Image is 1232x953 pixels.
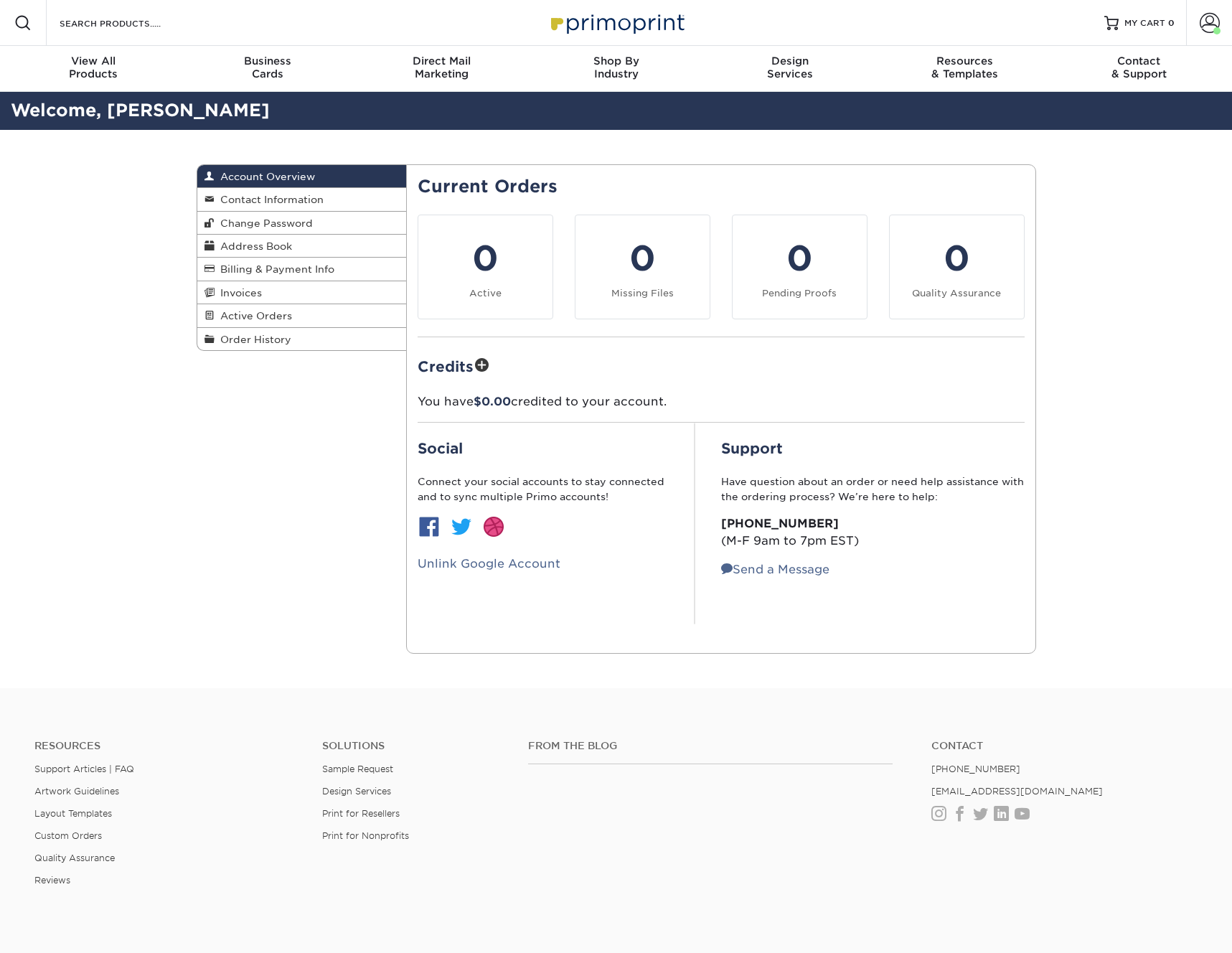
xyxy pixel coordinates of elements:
span: View All [6,55,181,67]
input: SEARCH PRODUCTS..... [58,14,198,32]
div: & Support [1052,55,1226,80]
a: Unlink Google Account [418,557,560,571]
strong: [PHONE_NUMBER] [721,517,839,530]
div: 0 [741,233,858,284]
span: Contact [1052,55,1226,67]
a: Account Overview [197,165,407,188]
a: Resources& Templates [878,46,1052,92]
span: Billing & Payment Info [215,263,334,275]
p: You have credited to your account. [418,393,1025,410]
h4: From the Blog [528,740,893,752]
img: btn-facebook.jpg [418,515,441,538]
a: 0 Quality Assurance [889,215,1025,319]
a: Shop ByIndustry [529,46,703,92]
a: Quality Assurance [34,853,115,863]
p: (M-F 9am to 7pm EST) [721,515,1025,550]
h2: Current Orders [418,177,1025,197]
span: Invoices [215,287,262,299]
span: MY CART [1124,17,1165,29]
a: Reviews [34,875,70,886]
div: 0 [427,233,544,284]
a: Invoices [197,281,407,304]
a: Support Articles | FAQ [34,764,134,774]
span: Account Overview [215,171,315,182]
a: [EMAIL_ADDRESS][DOMAIN_NAME] [931,786,1103,797]
p: Have question about an order or need help assistance with the ordering process? We’re here to help: [721,474,1025,504]
a: Address Book [197,235,407,258]
div: Cards [180,55,354,80]
span: Business [180,55,354,67]
a: Print for Nonprofits [322,830,409,841]
a: 0 Missing Files [575,215,710,319]
img: btn-dribbble.jpg [482,515,505,538]
span: Resources [878,55,1052,67]
span: Order History [215,334,291,345]
small: Active [469,288,502,299]
div: 0 [898,233,1015,284]
a: Design Services [322,786,391,797]
a: Contact Information [197,188,407,211]
a: Active Orders [197,304,407,327]
small: Quality Assurance [912,288,1001,299]
img: btn-twitter.jpg [450,515,473,538]
span: Direct Mail [354,55,529,67]
p: Connect your social accounts to stay connected and to sync multiple Primo accounts! [418,474,669,504]
div: Industry [529,55,703,80]
span: Change Password [215,217,313,229]
small: Pending Proofs [762,288,837,299]
div: & Templates [878,55,1052,80]
a: 0 Pending Proofs [732,215,867,319]
a: Custom Orders [34,830,102,841]
div: Services [703,55,878,80]
h2: Social [418,440,669,457]
h4: Resources [34,740,301,752]
a: Change Password [197,212,407,235]
a: Sample Request [322,764,393,774]
span: Address Book [215,240,292,252]
a: DesignServices [703,46,878,92]
a: Order History [197,328,407,350]
span: 0 [1168,18,1175,28]
span: Contact Information [215,194,324,205]
div: 0 [584,233,701,284]
a: Contact [931,740,1198,752]
span: Shop By [529,55,703,67]
div: Products [6,55,181,80]
a: Send a Message [721,563,829,576]
a: BusinessCards [180,46,354,92]
span: Active Orders [215,310,292,321]
h2: Credits [418,355,1025,377]
span: $0.00 [474,395,511,408]
a: Print for Resellers [322,808,400,819]
a: [PHONE_NUMBER] [931,764,1020,774]
h2: Support [721,440,1025,457]
a: View AllProducts [6,46,181,92]
a: Direct MailMarketing [354,46,529,92]
h4: Solutions [322,740,507,752]
img: Primoprint [545,7,688,38]
a: Contact& Support [1052,46,1226,92]
a: 0 Active [418,215,553,319]
a: Artwork Guidelines [34,786,119,797]
a: Layout Templates [34,808,112,819]
span: Design [703,55,878,67]
a: Billing & Payment Info [197,258,407,281]
small: Missing Files [611,288,674,299]
div: Marketing [354,55,529,80]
